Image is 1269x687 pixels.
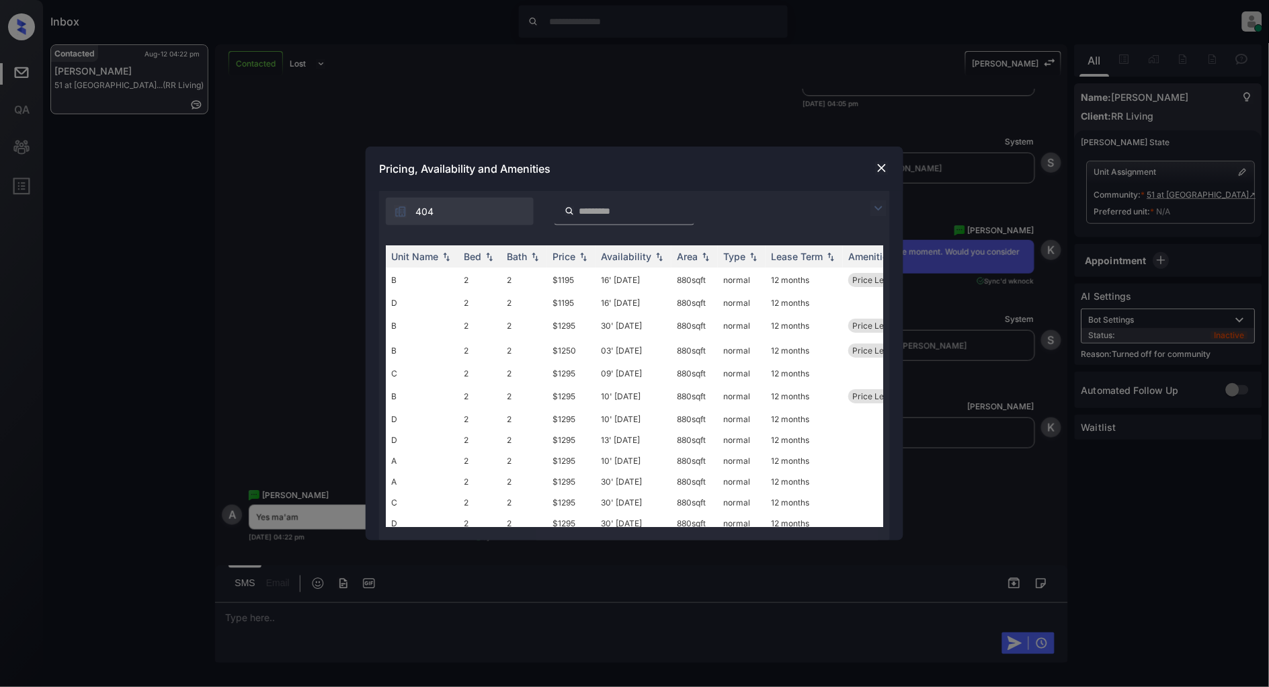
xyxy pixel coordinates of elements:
td: 2 [458,450,501,471]
td: D [386,513,458,534]
td: 2 [458,338,501,363]
td: B [386,384,458,409]
td: normal [718,338,766,363]
td: normal [718,450,766,471]
td: normal [718,313,766,338]
td: 2 [501,268,547,292]
img: sorting [653,252,666,261]
img: icon-zuma [565,205,575,217]
td: 30' [DATE] [596,313,671,338]
img: icon-zuma [870,200,887,216]
td: $1295 [547,313,596,338]
td: normal [718,363,766,384]
td: $1295 [547,492,596,513]
span: 404 [415,204,434,219]
td: 30' [DATE] [596,513,671,534]
td: 2 [501,513,547,534]
td: 880 sqft [671,409,718,430]
td: 2 [458,384,501,409]
td: $1195 [547,268,596,292]
td: 2 [501,471,547,492]
td: 10' [DATE] [596,409,671,430]
td: A [386,471,458,492]
td: $1195 [547,292,596,313]
td: 2 [458,409,501,430]
td: $1295 [547,471,596,492]
td: 12 months [766,492,843,513]
img: sorting [699,252,712,261]
img: sorting [577,252,590,261]
td: 2 [458,471,501,492]
td: 880 sqft [671,363,718,384]
td: $1295 [547,384,596,409]
img: close [875,161,889,175]
td: 880 sqft [671,513,718,534]
td: 16' [DATE] [596,292,671,313]
td: 12 months [766,363,843,384]
div: Availability [601,251,651,262]
td: 2 [501,430,547,450]
td: 880 sqft [671,384,718,409]
td: 12 months [766,471,843,492]
td: B [386,268,458,292]
td: $1295 [547,430,596,450]
td: C [386,492,458,513]
td: $1295 [547,363,596,384]
div: Type [723,251,745,262]
td: 2 [458,492,501,513]
div: Bath [507,251,527,262]
td: 880 sqft [671,450,718,471]
td: 880 sqft [671,492,718,513]
td: 12 months [766,313,843,338]
td: 12 months [766,513,843,534]
td: $1295 [547,450,596,471]
span: Price Leader [852,391,901,401]
td: 10' [DATE] [596,384,671,409]
td: B [386,313,458,338]
img: sorting [528,252,542,261]
img: sorting [483,252,496,261]
td: $1250 [547,338,596,363]
td: D [386,292,458,313]
td: 09' [DATE] [596,363,671,384]
td: 12 months [766,409,843,430]
td: 880 sqft [671,313,718,338]
td: D [386,409,458,430]
td: 16' [DATE] [596,268,671,292]
td: 30' [DATE] [596,492,671,513]
span: Price Leader [852,346,901,356]
td: 2 [501,363,547,384]
td: 2 [501,409,547,430]
td: 12 months [766,268,843,292]
td: 2 [458,430,501,450]
td: 880 sqft [671,268,718,292]
td: 2 [458,363,501,384]
td: 2 [501,292,547,313]
td: 880 sqft [671,430,718,450]
td: normal [718,492,766,513]
td: 12 months [766,338,843,363]
td: $1295 [547,513,596,534]
td: 2 [458,313,501,338]
td: 2 [501,450,547,471]
div: Unit Name [391,251,438,262]
td: 2 [458,513,501,534]
td: normal [718,292,766,313]
div: Area [677,251,698,262]
td: 2 [501,384,547,409]
td: 12 months [766,430,843,450]
td: normal [718,430,766,450]
td: 2 [458,268,501,292]
img: sorting [824,252,837,261]
td: 12 months [766,450,843,471]
span: Price Leader [852,275,901,285]
td: normal [718,471,766,492]
td: 30' [DATE] [596,471,671,492]
td: 12 months [766,292,843,313]
td: 2 [501,313,547,338]
td: 12 months [766,384,843,409]
td: 2 [501,338,547,363]
img: sorting [747,252,760,261]
td: normal [718,384,766,409]
td: 13' [DATE] [596,430,671,450]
